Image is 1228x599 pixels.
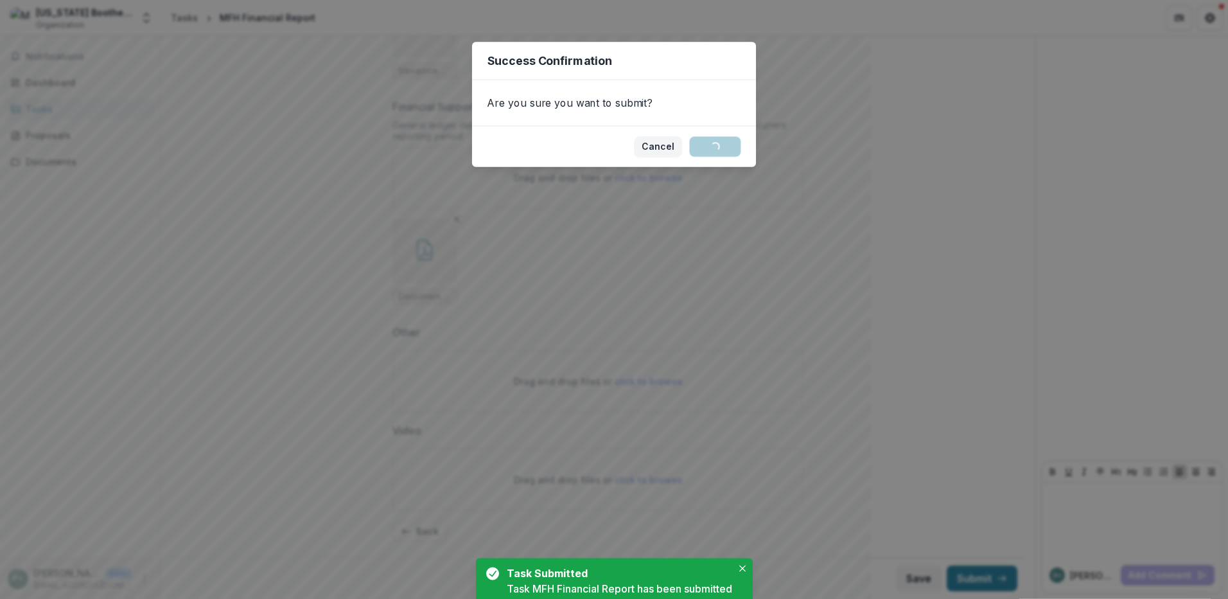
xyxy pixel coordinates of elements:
div: Are you sure you want to submit? [472,80,756,126]
button: Cancel [635,136,682,157]
header: Success Confirmation [472,42,756,80]
div: Task Submitted [507,566,727,581]
button: Close [735,560,750,576]
div: Task MFH Financial Report has been submitted [507,581,732,596]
